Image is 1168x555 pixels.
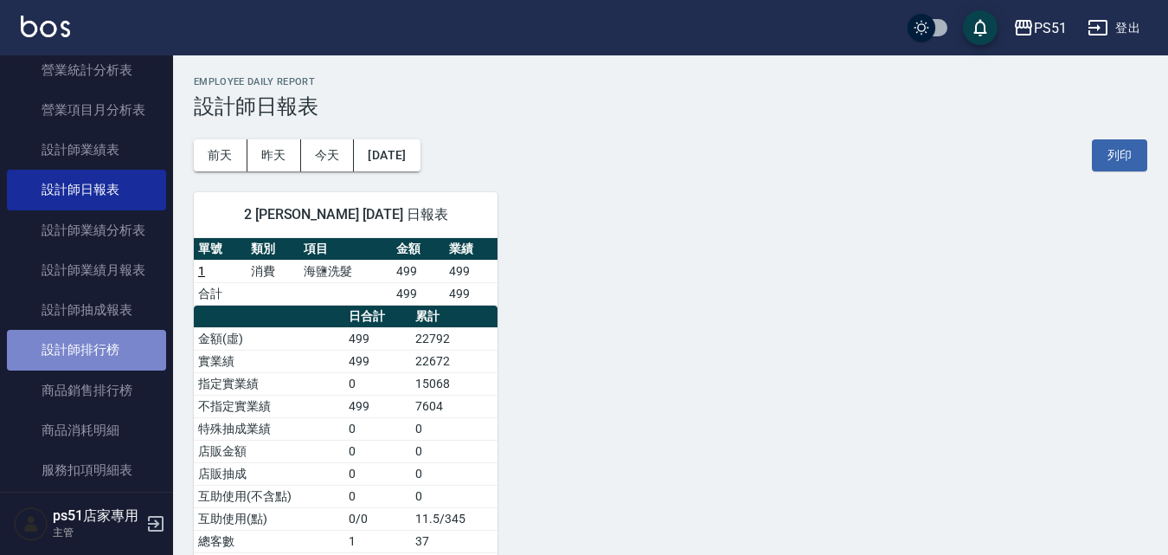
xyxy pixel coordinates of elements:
button: save [963,10,998,45]
th: 日合計 [344,306,411,328]
td: 0/0 [344,507,411,530]
td: 499 [445,260,497,282]
button: 昨天 [247,139,301,171]
a: 商品消耗明細 [7,410,166,450]
button: 列印 [1092,139,1147,171]
td: 0 [344,417,411,440]
td: 0 [344,462,411,485]
table: a dense table [194,238,497,306]
td: 499 [344,395,411,417]
td: 店販金額 [194,440,344,462]
td: 11.5/345 [411,507,497,530]
th: 類別 [247,238,299,261]
button: [DATE] [354,139,420,171]
td: 指定實業績 [194,372,344,395]
td: 店販抽成 [194,462,344,485]
span: 2 [PERSON_NAME] [DATE] 日報表 [215,206,477,223]
button: 前天 [194,139,247,171]
img: Logo [21,16,70,37]
td: 0 [411,440,497,462]
td: 合計 [194,282,247,305]
td: 37 [411,530,497,552]
td: 499 [392,282,445,305]
a: 設計師業績表 [7,130,166,170]
a: 設計師業績分析表 [7,210,166,250]
td: 7604 [411,395,497,417]
td: 0 [411,462,497,485]
a: 服務扣項明細表 [7,450,166,490]
th: 累計 [411,306,497,328]
h3: 設計師日報表 [194,94,1147,119]
img: Person [14,507,48,541]
td: 0 [344,440,411,462]
a: 營業項目月分析表 [7,90,166,130]
td: 499 [392,260,445,282]
a: 設計師日報表 [7,170,166,210]
td: 0 [344,485,411,507]
button: 今天 [301,139,355,171]
a: 營業統計分析表 [7,50,166,90]
h5: ps51店家專用 [53,507,141,525]
td: 0 [344,372,411,395]
td: 0 [411,485,497,507]
p: 主管 [53,525,141,540]
a: 商品銷售排行榜 [7,371,166,410]
a: 設計師排行榜 [7,330,166,370]
th: 金額 [392,238,445,261]
td: 15068 [411,372,497,395]
a: 設計師抽成報表 [7,290,166,330]
td: 互助使用(不含點) [194,485,344,507]
td: 實業績 [194,350,344,372]
td: 總客數 [194,530,344,552]
a: 1 [198,264,205,278]
td: 互助使用(點) [194,507,344,530]
td: 不指定實業績 [194,395,344,417]
td: 22672 [411,350,497,372]
h2: Employee Daily Report [194,76,1147,87]
td: 22792 [411,327,497,350]
td: 海鹽洗髮 [299,260,391,282]
div: PS51 [1034,17,1067,39]
td: 金額(虛) [194,327,344,350]
th: 業績 [445,238,497,261]
td: 0 [411,417,497,440]
td: 499 [344,327,411,350]
td: 特殊抽成業績 [194,417,344,440]
td: 消費 [247,260,299,282]
th: 項目 [299,238,391,261]
a: 單一服務項目查詢 [7,490,166,530]
td: 1 [344,530,411,552]
td: 499 [445,282,497,305]
th: 單號 [194,238,247,261]
a: 設計師業績月報表 [7,250,166,290]
td: 499 [344,350,411,372]
button: 登出 [1081,12,1147,44]
button: PS51 [1006,10,1074,46]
